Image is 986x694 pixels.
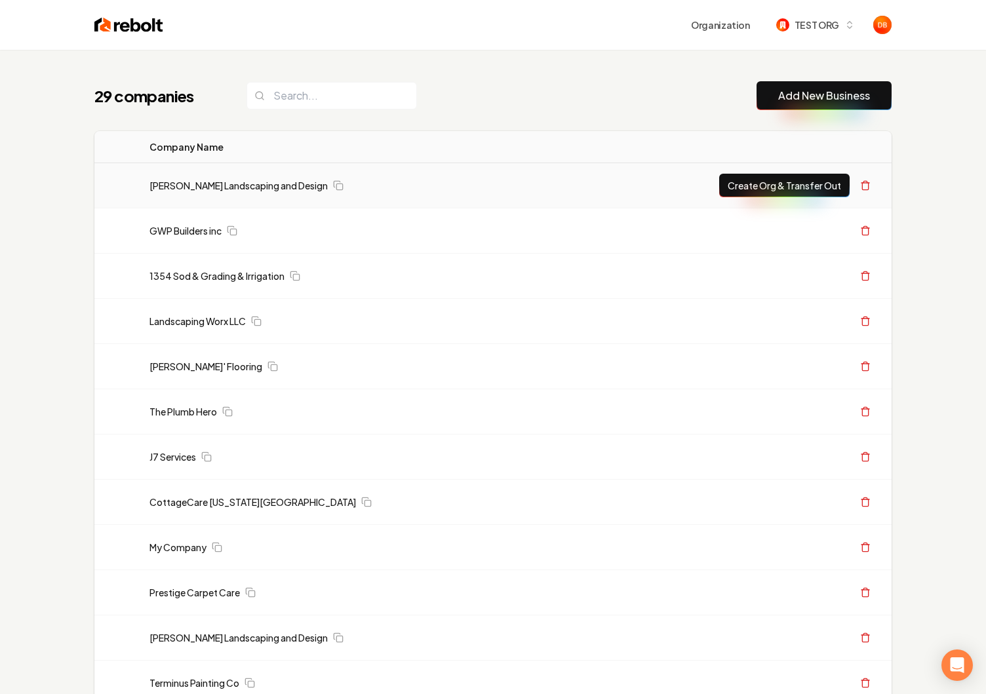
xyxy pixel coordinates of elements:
a: 1354 Sod & Grading & Irrigation [149,269,285,282]
a: Add New Business [778,88,870,104]
button: Add New Business [757,81,892,110]
button: Open user button [873,16,892,34]
a: [PERSON_NAME]' Flooring [149,360,262,373]
a: My Company [149,541,207,554]
img: TEST ORG [776,18,789,31]
a: GWP Builders inc [149,224,222,237]
a: CottageCare [US_STATE][GEOGRAPHIC_DATA] [149,495,356,509]
h1: 29 companies [94,85,220,106]
img: Rebolt Logo [94,16,163,34]
a: [PERSON_NAME] Landscaping and Design [149,631,328,644]
a: Landscaping Worx LLC [149,315,246,328]
a: The Plumb Hero [149,405,217,418]
button: Create Org & Transfer Out [719,174,850,197]
a: J7 Services [149,450,196,463]
div: Open Intercom Messenger [941,649,973,681]
a: Terminus Painting Co [149,676,239,689]
button: Organization [683,13,758,37]
input: Search... [246,82,417,109]
th: Company Name [139,131,576,163]
img: Damian Bednarz [873,16,892,34]
a: [PERSON_NAME] Landscaping and Design [149,179,328,192]
span: TEST ORG [795,18,839,32]
a: Prestige Carpet Care [149,586,240,599]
